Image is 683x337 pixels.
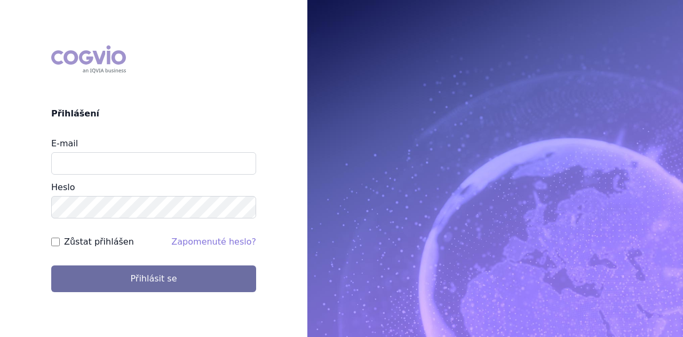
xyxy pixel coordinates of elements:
[51,138,78,148] label: E-mail
[51,107,256,120] h2: Přihlášení
[64,236,134,248] label: Zůstat přihlášen
[51,45,126,73] div: COGVIO
[51,265,256,292] button: Přihlásit se
[51,182,75,192] label: Heslo
[171,237,256,247] a: Zapomenuté heslo?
